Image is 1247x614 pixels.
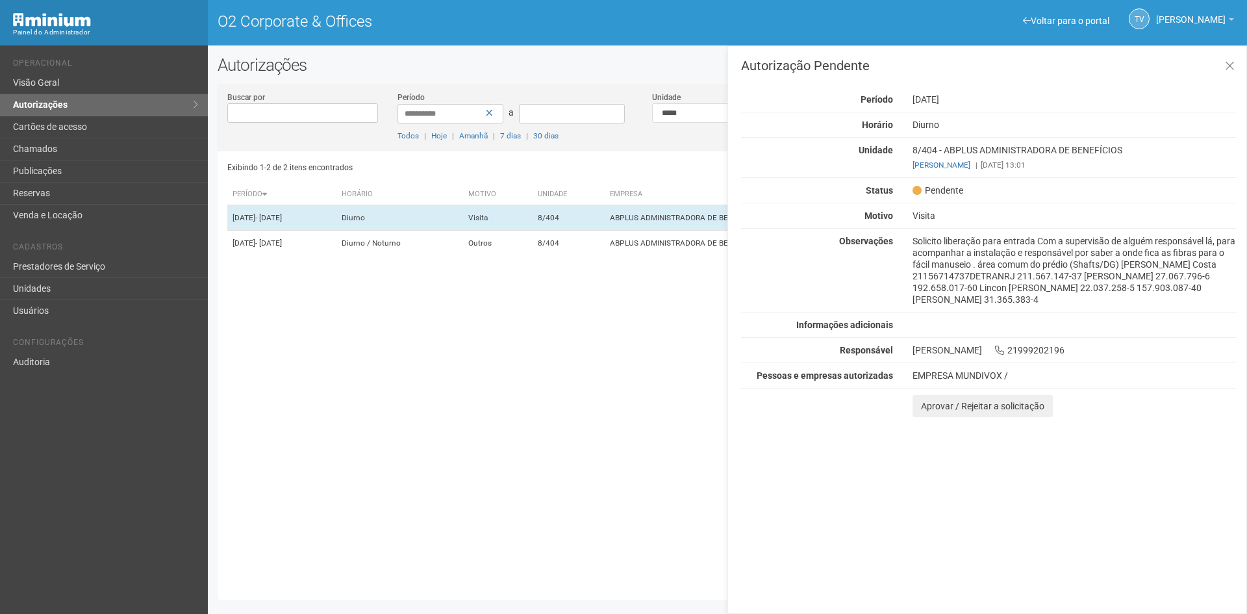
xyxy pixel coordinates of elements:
[493,131,495,140] span: |
[903,94,1246,105] div: [DATE]
[13,13,91,27] img: Minium
[218,55,1237,75] h2: Autorizações
[463,205,533,231] td: Visita
[741,59,1237,72] h3: Autorização Pendente
[227,205,336,231] td: [DATE]
[796,320,893,330] strong: Informações adicionais
[533,231,605,256] td: 8/404
[227,184,336,205] th: Período
[1156,2,1226,25] span: Thayane Vasconcelos Torres
[509,107,514,118] span: a
[1129,8,1150,29] a: TV
[227,231,336,256] td: [DATE]
[859,145,893,155] strong: Unidade
[227,92,265,103] label: Buscar por
[227,158,724,177] div: Exibindo 1-2 de 2 itens encontrados
[839,236,893,246] strong: Observações
[903,235,1246,305] div: Solicito liberação para entrada Com a supervisão de alguém responsável lá, para acompanhar a inst...
[13,27,198,38] div: Painel do Administrador
[605,184,900,205] th: Empresa
[533,184,605,205] th: Unidade
[533,131,559,140] a: 30 dias
[397,131,419,140] a: Todos
[976,160,977,170] span: |
[903,144,1246,171] div: 8/404 - ABPLUS ADMINISTRADORA DE BENEFÍCIOS
[903,344,1246,356] div: [PERSON_NAME] 21999202196
[533,205,605,231] td: 8/404
[652,92,681,103] label: Unidade
[526,131,528,140] span: |
[336,231,463,256] td: Diurno / Noturno
[463,184,533,205] th: Motivo
[218,13,718,30] h1: O2 Corporate & Offices
[1156,16,1234,27] a: [PERSON_NAME]
[1023,16,1109,26] a: Voltar para o portal
[13,338,198,352] li: Configurações
[903,119,1246,131] div: Diurno
[913,370,1237,381] div: EMPRESA MUNDIVOX /
[913,185,963,196] span: Pendente
[431,131,447,140] a: Hoje
[757,370,893,381] strong: Pessoas e empresas autorizadas
[913,159,1237,171] div: [DATE] 13:01
[459,131,488,140] a: Amanhã
[903,210,1246,222] div: Visita
[13,242,198,256] li: Cadastros
[864,211,893,221] strong: Motivo
[424,131,426,140] span: |
[605,205,900,231] td: ABPLUS ADMINISTRADORA DE BENEFÍCIOS
[866,185,893,196] strong: Status
[255,213,282,222] span: - [DATE]
[862,120,893,130] strong: Horário
[463,231,533,256] td: Outros
[255,238,282,248] span: - [DATE]
[336,205,463,231] td: Diurno
[913,395,1053,417] button: Aprovar / Rejeitar a solicitação
[913,160,970,170] a: [PERSON_NAME]
[13,58,198,72] li: Operacional
[861,94,893,105] strong: Período
[452,131,454,140] span: |
[336,184,463,205] th: Horário
[397,92,425,103] label: Período
[605,231,900,256] td: ABPLUS ADMINISTRADORA DE BENEFÍCIOS
[500,131,521,140] a: 7 dias
[840,345,893,355] strong: Responsável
